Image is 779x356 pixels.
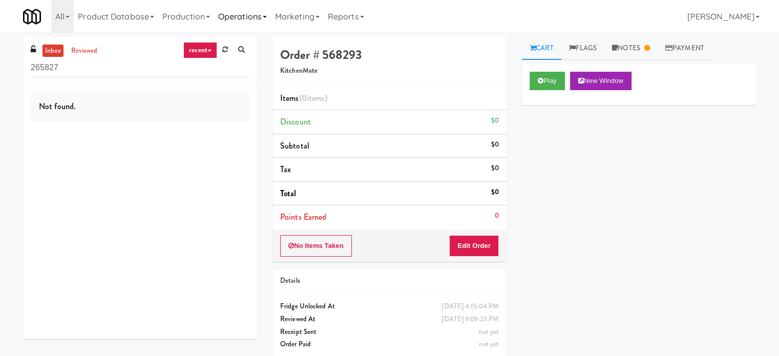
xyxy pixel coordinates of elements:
div: Receipt Sent [280,326,499,339]
div: $0 [491,186,499,199]
span: Subtotal [280,140,309,152]
span: Items [280,92,327,104]
span: Total [280,187,297,199]
div: [DATE] 9:09:23 PM [441,313,499,326]
span: Not found. [39,100,76,112]
div: [DATE] 4:15:04 PM [441,300,499,313]
div: $0 [491,162,499,175]
div: Fridge Unlocked At [280,300,499,313]
button: No Items Taken [280,235,352,257]
div: $0 [491,114,499,127]
div: $0 [491,138,499,151]
h4: Order # 568293 [280,48,499,61]
img: Micromart [23,8,41,26]
a: recent [183,42,217,58]
input: Search vision orders [31,58,249,77]
a: Notes [604,37,658,60]
a: Cart [522,37,561,60]
ng-pluralize: items [307,92,325,104]
div: 0 [495,210,499,222]
button: Play [530,72,565,90]
a: inbox [43,45,64,57]
a: Payment [658,37,712,60]
span: (0 ) [299,92,328,104]
a: Flags [561,37,605,60]
a: reviewed [69,45,100,57]
button: Edit Order [449,235,499,257]
div: Details [280,275,499,287]
span: Tax [280,163,291,175]
div: Order Paid [280,338,499,351]
span: not yet [479,327,499,337]
span: Points Earned [280,211,326,223]
span: not yet [479,339,499,349]
button: New Window [570,72,631,90]
h5: KitchenMate [280,67,499,75]
span: Discount [280,116,311,128]
div: Reviewed At [280,313,499,326]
